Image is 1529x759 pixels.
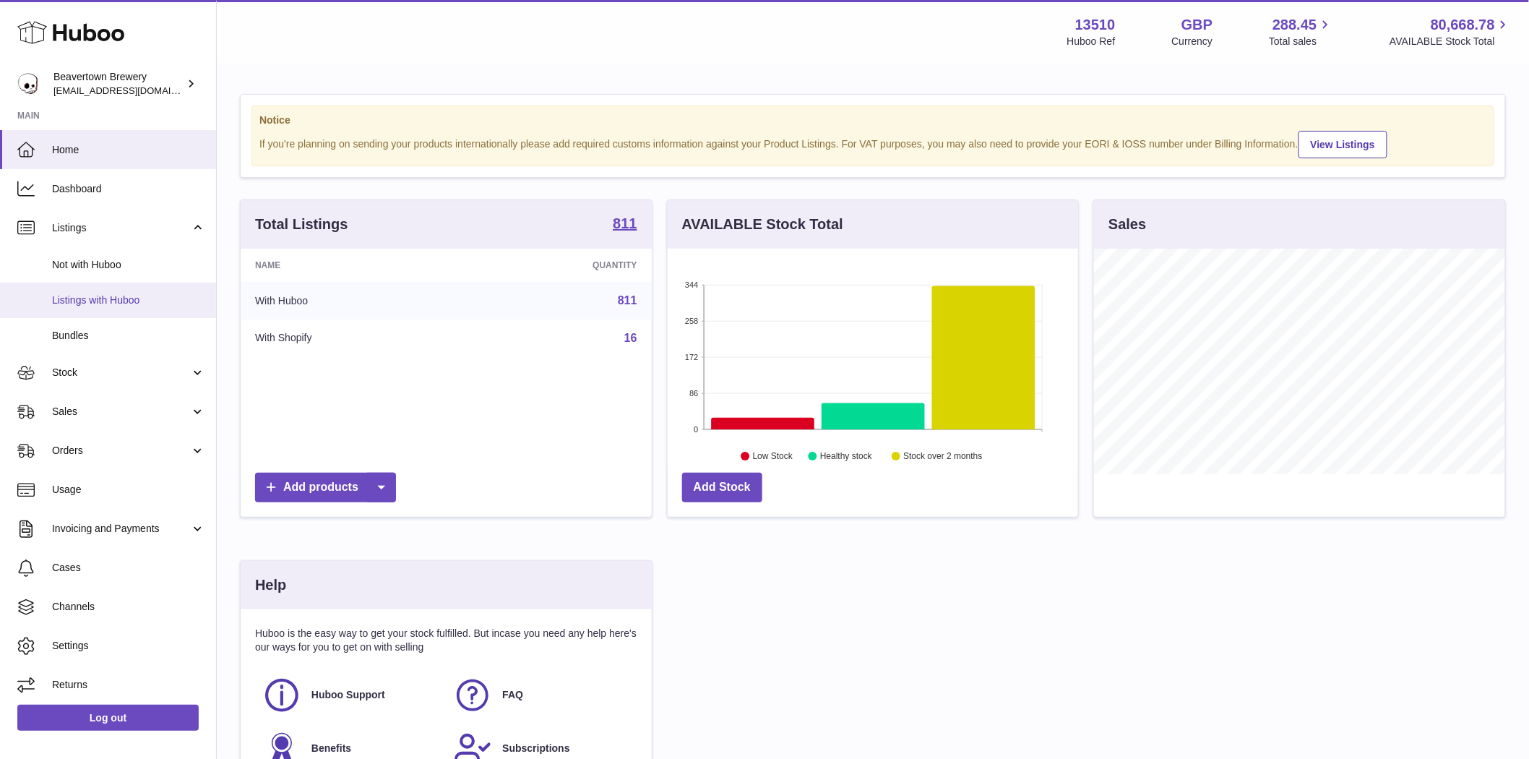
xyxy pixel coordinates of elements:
span: 80,668.78 [1431,15,1495,35]
span: Total sales [1269,35,1333,48]
a: Huboo Support [262,676,439,715]
text: Healthy stock [820,452,873,462]
a: 288.45 Total sales [1269,15,1333,48]
h3: Help [255,575,286,595]
text: 344 [685,280,698,289]
span: Usage [52,483,205,497]
span: AVAILABLE Stock Total [1390,35,1512,48]
strong: GBP [1181,15,1213,35]
a: View Listings [1298,131,1387,158]
div: Huboo Ref [1067,35,1116,48]
span: Sales [52,405,190,419]
text: Stock over 2 months [903,452,982,462]
a: FAQ [453,676,629,715]
th: Name [241,249,462,282]
img: internalAdmin-13510@internal.huboo.com [17,73,39,95]
td: With Shopify [241,320,462,357]
span: Returns [52,678,205,692]
span: Listings [52,221,190,235]
th: Quantity [462,249,652,282]
a: 811 [613,216,637,233]
a: 16 [624,332,637,344]
span: Dashboard [52,182,205,196]
span: Orders [52,444,190,458]
div: If you're planning on sending your products internationally please add required customs informati... [259,129,1486,158]
strong: Notice [259,113,1486,127]
span: Home [52,143,205,157]
text: Low Stock [753,452,793,462]
div: Beavertown Brewery [53,70,184,98]
span: Huboo Support [311,688,385,702]
span: Channels [52,600,205,614]
span: FAQ [502,688,523,702]
span: Benefits [311,742,351,755]
text: 258 [685,317,698,325]
text: 86 [689,389,698,398]
a: 811 [618,294,637,306]
p: Huboo is the easy way to get your stock fulfilled. But incase you need any help here's our ways f... [255,627,637,654]
span: Cases [52,561,205,575]
span: Stock [52,366,190,379]
span: [EMAIL_ADDRESS][DOMAIN_NAME] [53,85,212,96]
span: Settings [52,639,205,653]
td: With Huboo [241,282,462,320]
span: Subscriptions [502,742,569,755]
text: 0 [694,425,698,434]
a: Add products [255,473,396,502]
span: Bundles [52,329,205,343]
h3: AVAILABLE Stock Total [682,215,843,234]
text: 172 [685,353,698,361]
span: Not with Huboo [52,258,205,272]
h3: Sales [1108,215,1146,234]
a: Add Stock [682,473,762,502]
h3: Total Listings [255,215,348,234]
strong: 811 [613,216,637,231]
span: Invoicing and Payments [52,522,190,536]
strong: 13510 [1075,15,1116,35]
a: 80,668.78 AVAILABLE Stock Total [1390,15,1512,48]
span: Listings with Huboo [52,293,205,307]
a: Log out [17,705,199,731]
div: Currency [1172,35,1213,48]
span: 288.45 [1272,15,1317,35]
